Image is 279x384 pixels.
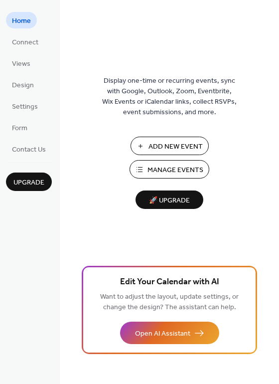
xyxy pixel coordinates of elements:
[135,329,190,339] span: Open AI Assistant
[6,141,52,157] a: Contact Us
[6,119,33,136] a: Form
[6,173,52,191] button: Upgrade
[12,59,30,69] span: Views
[100,290,239,314] span: Want to adjust the layout, update settings, or change the design? The assistant can help.
[6,12,37,28] a: Home
[12,80,34,91] span: Design
[120,322,219,344] button: Open AI Assistant
[102,76,237,118] span: Display one-time or recurring events, sync with Google, Outlook, Zoom, Eventbrite, Wix Events or ...
[12,123,27,134] span: Form
[130,160,209,179] button: Manage Events
[6,33,44,50] a: Connect
[147,165,203,176] span: Manage Events
[12,16,31,26] span: Home
[6,55,36,71] a: Views
[12,145,46,155] span: Contact Us
[131,137,209,155] button: Add New Event
[13,178,44,188] span: Upgrade
[141,194,197,207] span: 🚀 Upgrade
[12,37,38,48] span: Connect
[6,98,44,114] a: Settings
[148,142,203,152] span: Add New Event
[136,191,203,209] button: 🚀 Upgrade
[120,275,219,289] span: Edit Your Calendar with AI
[12,102,38,112] span: Settings
[6,76,40,93] a: Design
